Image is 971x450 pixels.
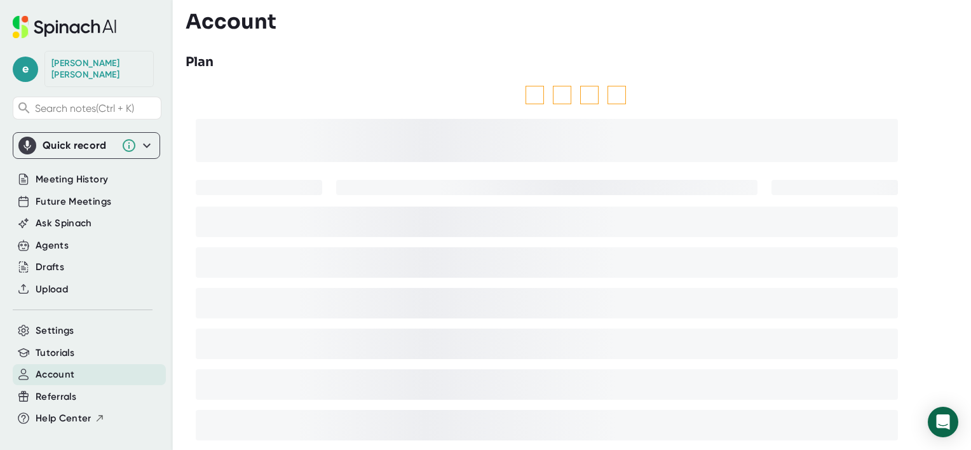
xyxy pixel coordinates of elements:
span: Help Center [36,411,92,426]
button: Help Center [36,411,105,426]
button: Tutorials [36,346,74,360]
button: Drafts [36,260,64,275]
button: Account [36,367,74,382]
button: Meeting History [36,172,108,187]
div: Quick record [43,139,115,152]
button: Upload [36,282,68,297]
h3: Account [186,10,276,34]
div: Quick record [18,133,154,158]
div: Eshaan Gandhi [51,58,147,80]
button: Ask Spinach [36,216,92,231]
button: Agents [36,238,69,253]
h3: Plan [186,53,214,72]
button: Future Meetings [36,194,111,209]
div: Open Intercom Messenger [928,407,958,437]
button: Settings [36,324,74,338]
button: Referrals [36,390,76,404]
span: e [13,57,38,82]
span: Search notes (Ctrl + K) [35,102,158,114]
